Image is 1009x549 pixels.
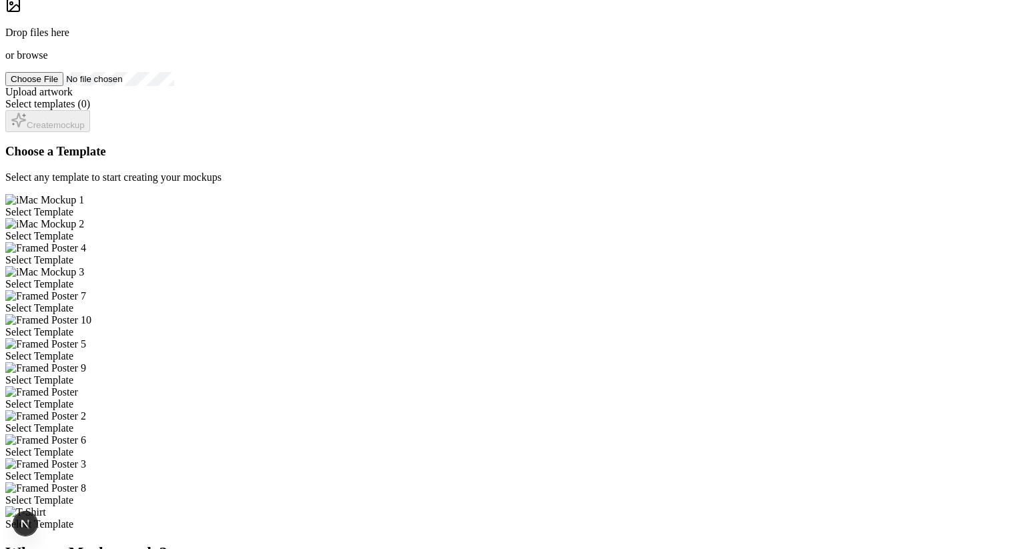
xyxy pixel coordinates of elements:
[5,242,1004,266] div: Select template Framed Poster 4
[5,506,46,518] img: T-Shirt
[5,338,1004,362] div: Select template Framed Poster 5
[5,27,1004,39] p: Drop files here
[5,314,1004,338] div: Select template Framed Poster 10
[5,386,1004,410] div: Select template Framed Poster
[5,494,1004,506] div: Select Template
[5,49,1004,61] p: or
[5,410,1004,434] div: Select template Framed Poster 2
[5,98,90,109] span: Select templates ( 0 )
[5,110,90,132] button: Createmockup
[5,506,1004,530] div: Select template T-Shirt
[5,230,1004,242] div: Select Template
[5,254,1004,266] div: Select Template
[5,326,1004,338] div: Select Template
[5,422,1004,434] div: Select Template
[5,171,1004,183] p: Select any template to start creating your mockups
[17,49,47,61] span: browse
[5,362,86,374] img: Framed Poster 9
[5,218,84,230] img: iMac Mockup 2
[5,518,1004,530] div: Select Template
[5,482,86,494] img: Framed Poster 8
[5,206,1004,218] div: Select Template
[5,470,1004,482] div: Select Template
[5,266,84,278] img: iMac Mockup 3
[5,338,86,350] img: Framed Poster 5
[5,314,91,326] img: Framed Poster 10
[5,434,1004,458] div: Select template Framed Poster 6
[5,290,86,302] img: Framed Poster 7
[5,194,84,206] img: iMac Mockup 1
[5,218,1004,242] div: Select template iMac Mockup 2
[5,144,1004,159] h3: Choose a Template
[5,242,86,254] img: Framed Poster 4
[5,398,1004,410] div: Select Template
[5,362,1004,386] div: Select template Framed Poster 9
[11,112,85,130] div: Create mockup
[5,386,78,398] img: Framed Poster
[5,458,1004,482] div: Select template Framed Poster 3
[5,446,1004,458] div: Select Template
[5,266,1004,290] div: Select template iMac Mockup 3
[5,86,73,97] span: Upload artwork
[5,278,1004,290] div: Select Template
[5,410,86,422] img: Framed Poster 2
[5,194,1004,218] div: Select template iMac Mockup 1
[5,290,1004,314] div: Select template Framed Poster 7
[5,434,86,446] img: Framed Poster 6
[5,350,1004,362] div: Select Template
[5,302,1004,314] div: Select Template
[5,458,86,470] img: Framed Poster 3
[5,374,1004,386] div: Select Template
[5,482,1004,506] div: Select template Framed Poster 8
